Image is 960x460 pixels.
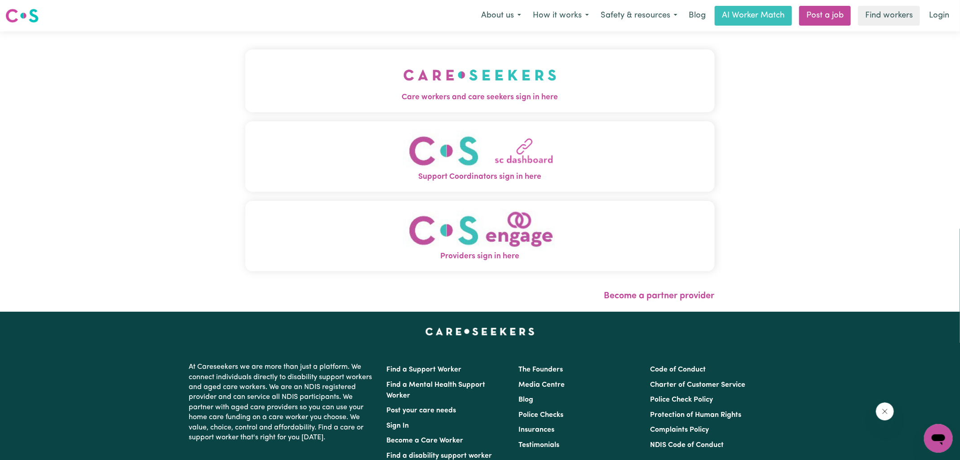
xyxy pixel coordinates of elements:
a: Become a Care Worker [387,437,464,444]
a: Careseekers logo [5,5,39,26]
a: Find a Support Worker [387,366,462,373]
button: Safety & resources [595,6,683,25]
span: Support Coordinators sign in here [245,171,715,183]
button: Providers sign in here [245,201,715,271]
a: Police Check Policy [650,396,713,403]
span: Care workers and care seekers sign in here [245,92,715,103]
a: Testimonials [518,442,559,449]
a: Login [924,6,955,26]
a: Become a partner provider [604,292,715,301]
a: Insurances [518,426,554,433]
a: Post a job [799,6,851,26]
a: Find a Mental Health Support Worker [387,381,486,399]
img: Careseekers logo [5,8,39,24]
iframe: Close message [876,402,894,420]
a: Find a disability support worker [387,452,492,460]
a: Code of Conduct [650,366,706,373]
a: Complaints Policy [650,426,709,433]
button: About us [475,6,527,25]
a: Post your care needs [387,407,456,414]
a: NDIS Code of Conduct [650,442,724,449]
span: Providers sign in here [245,251,715,262]
a: Careseekers home page [425,328,535,335]
a: Charter of Customer Service [650,381,745,389]
a: Police Checks [518,411,563,419]
button: Support Coordinators sign in here [245,121,715,192]
a: Media Centre [518,381,565,389]
a: Blog [518,396,533,403]
a: Sign In [387,422,409,429]
button: How it works [527,6,595,25]
a: The Founders [518,366,563,373]
p: At Careseekers we are more than just a platform. We connect individuals directly to disability su... [189,358,376,446]
a: Protection of Human Rights [650,411,741,419]
a: AI Worker Match [715,6,792,26]
iframe: Button to launch messaging window [924,424,953,453]
span: Need any help? [5,6,54,13]
a: Blog [683,6,711,26]
a: Find workers [858,6,920,26]
button: Care workers and care seekers sign in here [245,49,715,112]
